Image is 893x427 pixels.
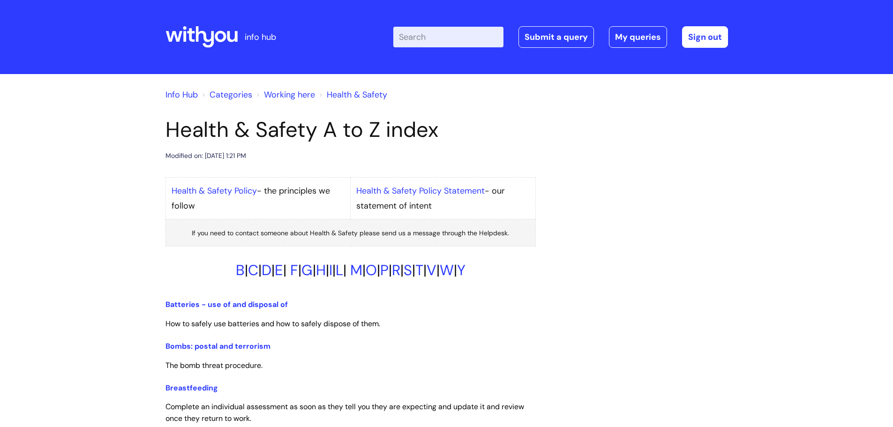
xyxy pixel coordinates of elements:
[192,229,509,237] span: If you need to contact someone about Health & Safety please send us a message through the Helpdesk.
[301,261,313,280] a: G
[317,87,387,102] li: Health & Safety
[440,261,454,280] a: W
[255,87,315,102] li: Working here
[165,117,536,142] h1: Health & Safety A to Z index
[350,261,362,280] a: M
[262,261,271,280] a: D
[336,261,343,280] a: L
[165,300,288,309] a: Batteries - use of and disposal of
[264,89,315,100] a: Working here
[682,26,728,48] a: Sign out
[165,150,246,162] div: Modified on: [DATE] 1:21 PM
[316,261,326,280] a: H
[518,26,594,48] a: Submit a query
[356,185,485,196] a: Health & Safety Policy Statement
[165,89,198,100] a: Info Hub
[210,89,252,100] a: Categories
[165,319,380,329] span: How to safely use batteries and how to safely dispose of them.
[165,177,351,219] td: - the principles we follow
[236,261,245,280] a: B
[172,185,257,196] a: Health & Safety Policy
[457,261,465,280] a: Y
[165,341,270,351] a: Bombs: postal and terrorism
[392,261,400,280] a: R
[366,261,377,280] a: O
[393,27,503,47] input: Search
[165,360,263,370] span: The bomb threat procedure.
[327,89,387,100] a: Health & Safety
[245,30,276,45] p: info hub
[404,261,412,280] a: S
[165,383,218,393] a: Breastfeeding
[380,261,389,280] a: P
[609,26,667,48] a: My queries
[248,261,258,280] a: C
[427,261,436,280] a: V
[351,177,536,219] td: - our statement of intent
[329,261,332,280] a: I
[165,402,524,423] span: Complete an individual assessment as soon as they tell you they are expecting and update it and r...
[165,262,536,279] h2: | | | | | | | | | | | | | | | | |
[275,261,283,280] a: E
[290,261,298,280] a: F
[393,26,728,48] div: | -
[415,261,423,280] a: T
[200,87,252,102] li: Solution home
